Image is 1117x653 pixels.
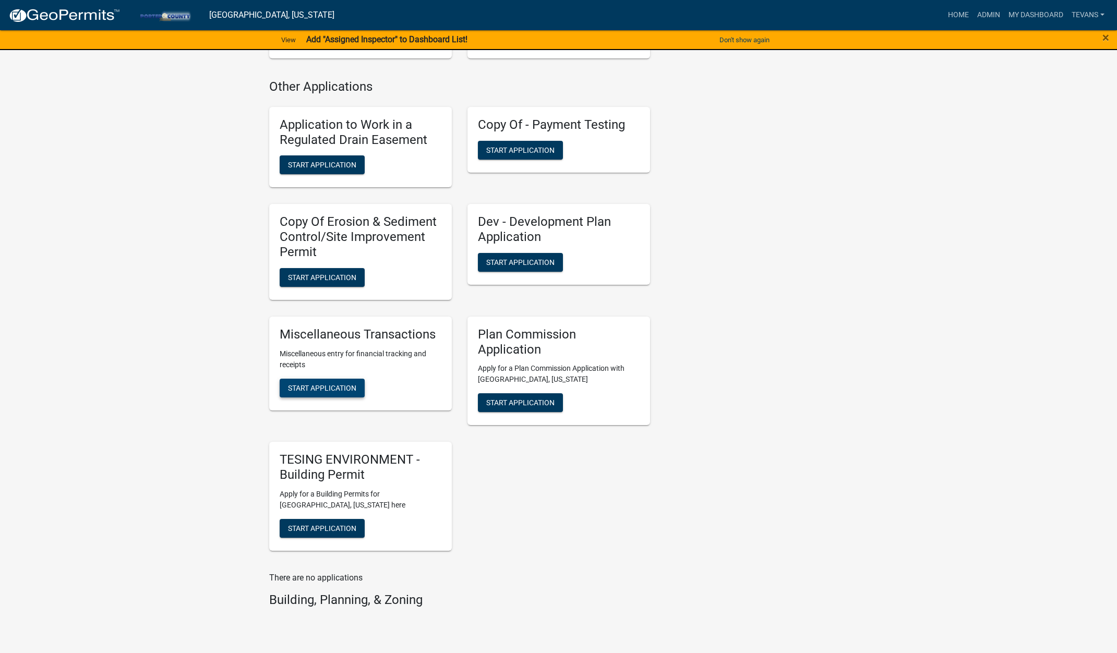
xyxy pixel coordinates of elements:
[288,383,356,392] span: Start Application
[478,363,640,385] p: Apply for a Plan Commission Application with [GEOGRAPHIC_DATA], [US_STATE]
[288,524,356,533] span: Start Application
[1067,5,1109,25] a: tevans
[280,452,441,482] h5: TESING ENVIRONMENT - Building Permit
[486,146,555,154] span: Start Application
[280,117,441,148] h5: Application to Work in a Regulated Drain Easement
[306,34,467,44] strong: Add "Assigned Inspector" to Dashboard List!
[280,519,365,538] button: Start Application
[280,327,441,342] h5: Miscellaneous Transactions
[1004,5,1067,25] a: My Dashboard
[478,253,563,272] button: Start Application
[478,141,563,160] button: Start Application
[209,6,334,24] a: [GEOGRAPHIC_DATA], [US_STATE]
[1102,31,1109,44] button: Close
[944,5,973,25] a: Home
[288,161,356,169] span: Start Application
[277,31,300,49] a: View
[280,489,441,511] p: Apply for a Building Permits for [GEOGRAPHIC_DATA], [US_STATE] here
[269,79,650,559] wm-workflow-list-section: Other Applications
[280,268,365,287] button: Start Application
[269,592,650,608] h4: Building, Planning, & Zoning
[478,117,640,132] h5: Copy Of - Payment Testing
[478,327,640,357] h5: Plan Commission Application
[486,398,555,407] span: Start Application
[288,273,356,281] span: Start Application
[280,214,441,259] h5: Copy Of Erosion & Sediment Control/Site Improvement Permit
[128,8,201,22] img: Porter County, Indiana
[973,5,1004,25] a: Admin
[478,393,563,412] button: Start Application
[486,258,555,267] span: Start Application
[280,348,441,370] p: Miscellaneous entry for financial tracking and receipts
[269,572,650,584] p: There are no applications
[280,379,365,397] button: Start Application
[478,214,640,245] h5: Dev - Development Plan Application
[715,31,774,49] button: Don't show again
[280,155,365,174] button: Start Application
[1102,30,1109,45] span: ×
[269,79,650,94] h4: Other Applications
